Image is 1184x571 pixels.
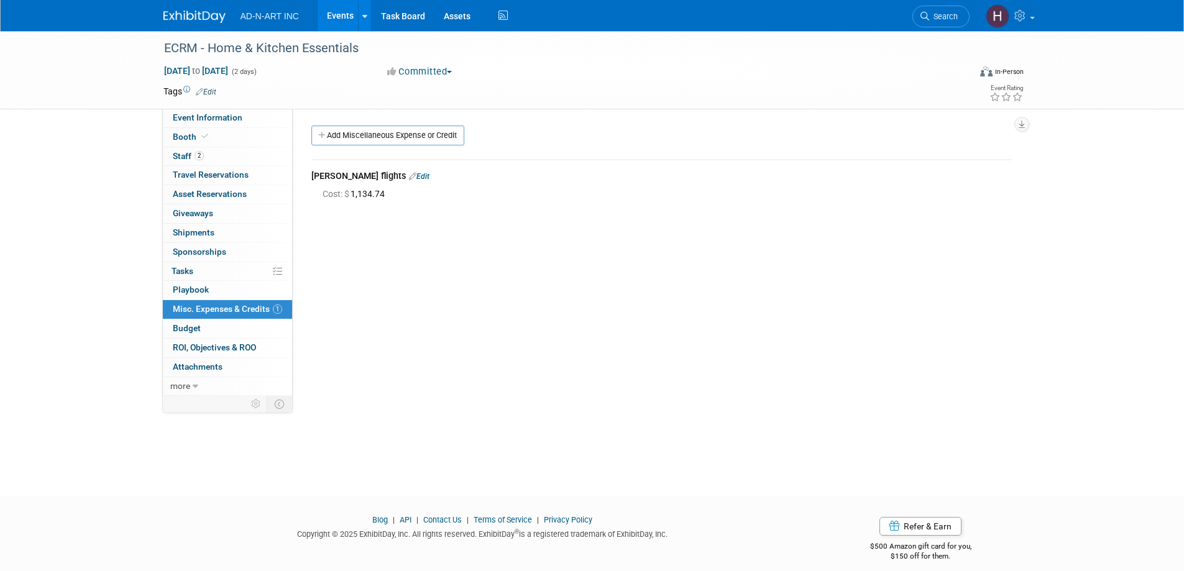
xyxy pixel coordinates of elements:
[173,304,282,314] span: Misc. Expenses & Credits
[173,247,226,257] span: Sponsorships
[163,377,292,396] a: more
[173,132,211,142] span: Booth
[231,68,257,76] span: (2 days)
[311,170,1012,185] div: [PERSON_NAME] flights
[163,224,292,242] a: Shipments
[986,4,1009,28] img: Hershel Brod
[273,304,282,314] span: 1
[989,85,1023,91] div: Event Rating
[173,189,247,199] span: Asset Reservations
[544,515,592,524] a: Privacy Policy
[879,517,961,536] a: Refer & Earn
[929,12,958,21] span: Search
[163,109,292,127] a: Event Information
[195,151,204,160] span: 2
[534,515,542,524] span: |
[423,515,462,524] a: Contact Us
[163,204,292,223] a: Giveaways
[163,358,292,377] a: Attachments
[820,551,1021,562] div: $150 off for them.
[173,170,249,180] span: Travel Reservations
[163,147,292,166] a: Staff2
[163,85,216,98] td: Tags
[163,128,292,147] a: Booth
[409,172,429,181] a: Edit
[163,319,292,338] a: Budget
[515,528,519,535] sup: ®
[820,533,1021,562] div: $500 Amazon gift card for you,
[323,189,351,199] span: Cost: $
[163,65,229,76] span: [DATE] [DATE]
[173,342,256,352] span: ROI, Objectives & ROO
[474,515,532,524] a: Terms of Service
[163,526,802,540] div: Copyright © 2025 ExhibitDay, Inc. All rights reserved. ExhibitDay is a registered trademark of Ex...
[160,37,951,60] div: ECRM - Home & Kitchen Essentials
[190,66,202,76] span: to
[267,396,292,412] td: Toggle Event Tabs
[246,396,267,412] td: Personalize Event Tab Strip
[400,515,411,524] a: API
[464,515,472,524] span: |
[980,66,993,76] img: Format-Inperson.png
[912,6,970,27] a: Search
[372,515,388,524] a: Blog
[163,281,292,299] a: Playbook
[994,67,1024,76] div: In-Person
[173,362,223,372] span: Attachments
[390,515,398,524] span: |
[896,65,1024,83] div: Event Format
[173,227,214,237] span: Shipments
[383,65,457,78] button: Committed
[173,285,209,295] span: Playbook
[196,88,216,96] a: Edit
[163,300,292,319] a: Misc. Expenses & Credits1
[163,262,292,281] a: Tasks
[163,243,292,262] a: Sponsorships
[202,133,208,140] i: Booth reservation complete
[173,323,201,333] span: Budget
[323,189,390,199] span: 1,134.74
[173,112,242,122] span: Event Information
[163,185,292,204] a: Asset Reservations
[163,166,292,185] a: Travel Reservations
[413,515,421,524] span: |
[170,381,190,391] span: more
[172,266,193,276] span: Tasks
[311,126,464,145] a: Add Miscellaneous Expense or Credit
[173,151,204,161] span: Staff
[163,339,292,357] a: ROI, Objectives & ROO
[173,208,213,218] span: Giveaways
[163,11,226,23] img: ExhibitDay
[241,11,299,21] span: AD-N-ART INC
